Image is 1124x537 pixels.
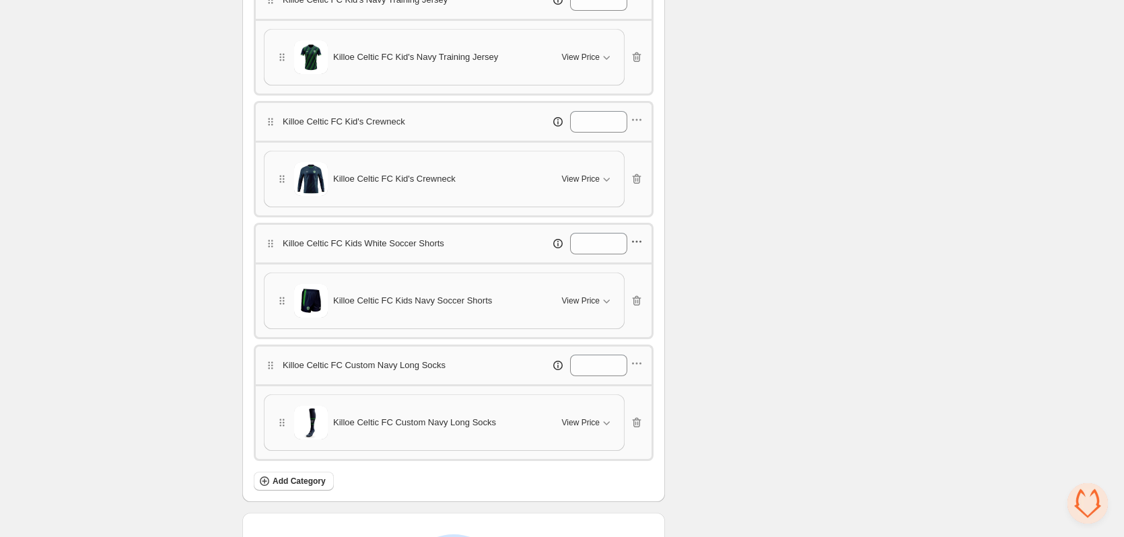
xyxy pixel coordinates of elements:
[254,472,334,491] button: Add Category
[333,294,492,308] span: Killoe Celtic FC Kids Navy Soccer Shorts
[562,417,600,428] span: View Price
[562,295,600,306] span: View Price
[554,46,621,68] button: View Price
[333,416,496,429] span: Killoe Celtic FC Custom Navy Long Socks
[554,168,621,190] button: View Price
[294,40,328,74] img: Killoe Celtic FC Kid's Navy Training Jersey
[554,290,621,312] button: View Price
[333,50,498,64] span: Killoe Celtic FC Kid's Navy Training Jersey
[294,406,328,439] img: Killoe Celtic FC Custom Navy Long Socks
[1067,483,1108,524] div: Open chat
[273,476,326,487] span: Add Category
[333,172,456,186] span: Killoe Celtic FC Kid's Crewneck
[283,237,444,250] p: Killoe Celtic FC Kids White Soccer Shorts
[294,284,328,318] img: Killoe Celtic FC Kids Navy Soccer Shorts
[283,359,446,372] p: Killoe Celtic FC Custom Navy Long Socks
[554,412,621,433] button: View Price
[562,174,600,184] span: View Price
[562,52,600,63] span: View Price
[283,115,405,129] p: Killoe Celtic FC Kid's Crewneck
[294,162,328,196] img: Killoe Celtic FC Kid's Crewneck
